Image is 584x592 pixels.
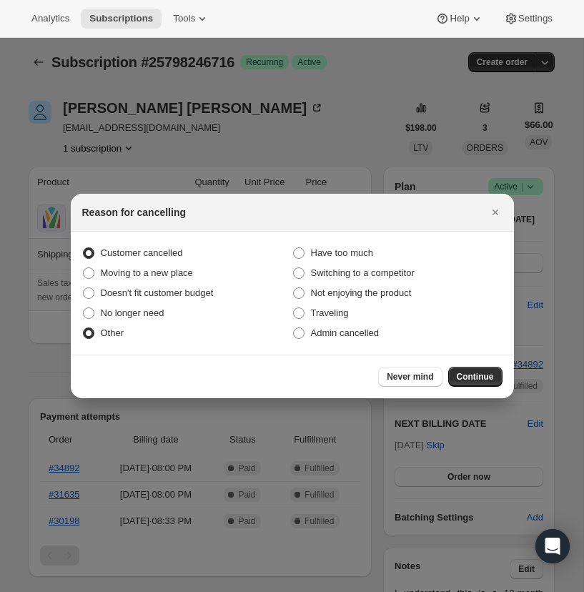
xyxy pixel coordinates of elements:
[173,13,195,24] span: Tools
[311,247,373,258] span: Have too much
[535,529,570,563] div: Open Intercom Messenger
[101,307,164,318] span: No longer need
[101,267,193,278] span: Moving to a new place
[311,287,412,298] span: Not enjoying the product
[448,367,503,387] button: Continue
[311,267,415,278] span: Switching to a competitor
[450,13,469,24] span: Help
[311,307,349,318] span: Traveling
[23,9,78,29] button: Analytics
[31,13,69,24] span: Analytics
[164,9,218,29] button: Tools
[427,9,492,29] button: Help
[311,327,379,338] span: Admin cancelled
[101,287,214,298] span: Doesn't fit customer budget
[485,202,505,222] button: Close
[89,13,153,24] span: Subscriptions
[101,247,183,258] span: Customer cancelled
[495,9,561,29] button: Settings
[518,13,553,24] span: Settings
[387,371,433,383] span: Never mind
[82,205,186,219] h2: Reason for cancelling
[101,327,124,338] span: Other
[81,9,162,29] button: Subscriptions
[457,371,494,383] span: Continue
[378,367,442,387] button: Never mind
